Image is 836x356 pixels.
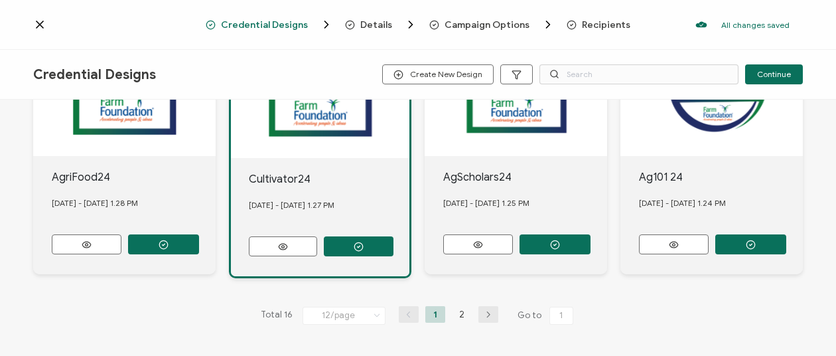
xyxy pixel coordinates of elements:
span: Go to [518,306,576,325]
span: Credential Designs [206,18,333,31]
span: Create New Design [393,70,482,80]
iframe: Chat Widget [770,292,836,356]
li: 2 [452,306,472,323]
span: Campaign Options [429,18,555,31]
span: Details [360,20,392,30]
div: [DATE] - [DATE] 1.24 PM [639,185,803,221]
button: Create New Design [382,64,494,84]
span: Recipients [582,20,630,30]
div: Cultivator24 [249,171,409,187]
span: Total 16 [261,306,293,325]
div: [DATE] - [DATE] 1.27 PM [249,187,409,223]
span: Continue [757,70,791,78]
div: AgriFood24 [52,169,216,185]
button: Continue [745,64,803,84]
span: Credential Designs [33,66,156,83]
span: Details [345,18,417,31]
span: Credential Designs [221,20,308,30]
div: Ag101 24 [639,169,803,185]
div: AgScholars24 [443,169,608,185]
div: [DATE] - [DATE] 1.25 PM [443,185,608,221]
span: Campaign Options [445,20,529,30]
input: Search [539,64,738,84]
li: 1 [425,306,445,323]
p: All changes saved [721,20,790,30]
span: Recipients [567,20,630,30]
div: [DATE] - [DATE] 1.28 PM [52,185,216,221]
div: Breadcrumb [206,18,630,31]
input: Select [303,307,385,325]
